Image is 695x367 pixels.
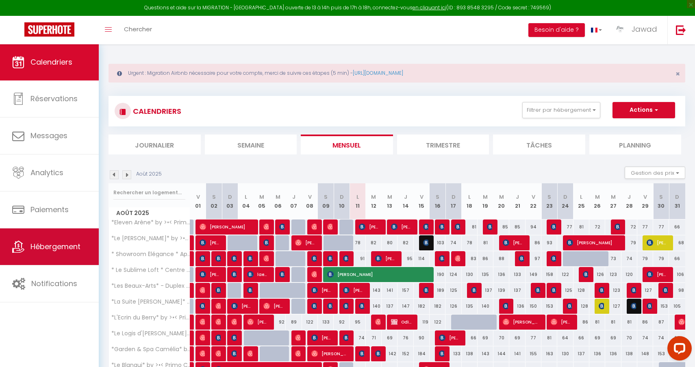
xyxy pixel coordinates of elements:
span: [PERSON_NAME] [567,298,572,314]
th: 10 [334,183,350,219]
div: 79 [621,235,637,250]
div: 130 [462,267,478,282]
span: [PERSON_NAME] [215,251,221,266]
th: 02 [206,183,222,219]
div: 92 [334,315,350,330]
div: 72 [589,219,605,235]
div: 86 [637,315,653,330]
span: [PERSON_NAME] [311,219,317,235]
div: 122 [302,315,318,330]
div: 77 [637,219,653,235]
abbr: S [212,193,216,201]
div: 189 [430,283,445,298]
span: Chercher [124,25,152,33]
span: [PERSON_NAME] [343,251,348,266]
div: 135 [462,299,478,314]
span: [PERSON_NAME] [247,282,252,298]
div: 88 [493,251,509,266]
abbr: S [659,193,663,201]
div: Urgent : Migration Airbnb nécessaire pour votre compte, merci de suivre ces étapes (5 min) - [109,64,685,83]
div: 90 [414,330,430,345]
span: * Le Sublime Loft * Centre historique 7 personnes [110,267,191,273]
abbr: J [628,193,631,201]
li: Semaine [205,135,297,154]
div: 91 [350,251,365,266]
div: 81 [462,219,478,235]
a: Chercher [118,16,158,44]
span: [PERSON_NAME] [599,282,604,298]
div: 79 [653,251,669,266]
div: 122 [430,315,445,330]
span: *La Suite [PERSON_NAME]* - Charme et Histoire [110,299,191,305]
span: [PERSON_NAME] [263,235,269,250]
span: *L'Ecrin du Berry* by >•< Primo Conciergerie [110,315,191,321]
span: Odile GIRGIEL [391,314,412,330]
span: Hébergement [30,241,80,252]
div: 97 [526,251,541,266]
div: 82 [366,235,382,250]
div: 128 [573,299,589,314]
div: 86 [573,315,589,330]
span: [PERSON_NAME] [551,282,556,298]
div: 98 [669,283,685,298]
span: [PERSON_NAME] [231,251,237,266]
abbr: D [563,193,567,201]
div: 137 [382,299,397,314]
div: 103 [430,235,445,250]
span: [PERSON_NAME][DATE] [359,219,380,235]
div: 139 [493,283,509,298]
abbr: M [371,193,376,201]
span: [PERSON_NAME] [200,346,205,361]
span: [PERSON_NAME] [423,282,428,298]
div: 74 [350,330,365,345]
input: Rechercher un logement... [113,185,185,200]
abbr: M [483,193,488,201]
div: 66 [669,251,685,266]
span: [PERSON_NAME] [279,267,285,282]
span: [PERSON_NAME] [503,298,508,314]
th: 04 [238,183,254,219]
li: Tâches [493,135,585,154]
iframe: LiveChat chat widget [661,333,695,367]
span: Notifications [31,278,77,289]
div: 81 [573,219,589,235]
span: [PERSON_NAME] [647,267,668,282]
th: 16 [430,183,445,219]
span: [PERSON_NAME] [631,282,636,298]
th: 17 [445,183,461,219]
span: [PERSON_NAME] [200,251,205,266]
a: [PERSON_NAME] [190,283,194,298]
abbr: M [611,193,616,201]
abbr: M [499,193,504,201]
span: [PERSON_NAME] [263,251,269,266]
div: 82 [397,235,413,250]
span: [PERSON_NAME] [423,235,428,250]
span: [PERSON_NAME] [295,346,300,361]
div: 71 [366,330,382,345]
div: 73 [605,251,621,266]
div: 125 [445,283,461,298]
div: 126 [589,267,605,282]
div: 105 [669,299,685,314]
th: 18 [462,183,478,219]
span: laetitia DI CROCCO [247,267,268,282]
span: [PERSON_NAME] [487,219,492,235]
span: [PERSON_NAME] [551,251,556,266]
div: 157 [397,283,413,298]
img: logout [676,25,686,35]
div: 133 [509,267,525,282]
abbr: L [356,193,359,201]
span: [PERSON_NAME] [327,251,332,266]
abbr: M [259,193,264,201]
span: [PERSON_NAME] [295,330,300,345]
th: 31 [669,183,685,219]
div: 137 [509,283,525,298]
th: 22 [526,183,541,219]
span: [PERSON_NAME] [263,298,285,314]
a: [PERSON_NAME] [190,251,194,267]
div: 80 [382,235,397,250]
span: [PERSON_NAME] [311,298,317,314]
div: 81 [621,315,637,330]
div: 127 [637,283,653,298]
div: 133 [318,315,334,330]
